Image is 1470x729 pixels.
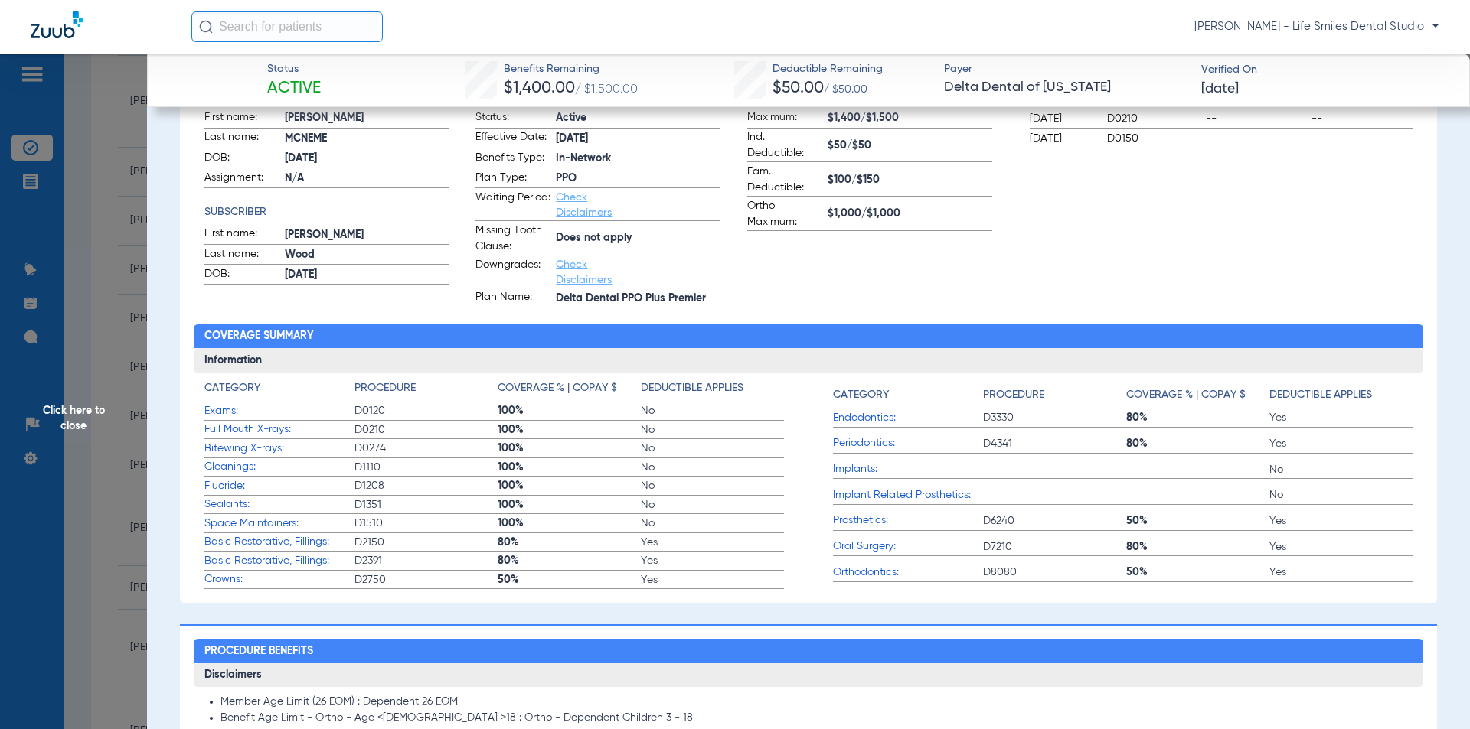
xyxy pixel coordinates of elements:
[1201,62,1445,78] span: Verified On
[498,422,641,438] span: 100%
[204,380,260,396] h4: Category
[204,226,279,244] span: First name:
[204,516,354,532] span: Space Maintainers:
[556,151,720,167] span: In-Network
[773,61,883,77] span: Deductible Remaining
[498,497,641,513] span: 100%
[1030,111,1094,126] span: [DATE]
[475,223,550,255] span: Missing Tooth Clause:
[498,478,641,493] span: 100%
[641,403,784,418] span: No
[824,84,867,95] span: / $50.00
[1269,565,1413,580] span: Yes
[194,324,1424,349] h2: Coverage Summary
[31,11,83,38] img: Zuub Logo
[285,247,449,263] span: Wood
[1126,410,1269,425] span: 80%
[944,61,1188,77] span: Payer
[498,572,641,587] span: 50%
[1107,131,1200,146] span: D0150
[944,78,1188,97] span: Delta Dental of [US_STATE]
[354,460,498,475] span: D1110
[498,441,641,456] span: 100%
[983,387,1044,403] h4: Procedure
[556,291,720,307] span: Delta Dental PPO Plus Premier
[475,257,550,288] span: Downgrades:
[354,403,498,418] span: D0120
[504,61,638,77] span: Benefits Remaining
[833,487,983,503] span: Implant Related Prosthetics:
[556,110,720,126] span: Active
[1206,111,1307,126] span: --
[285,171,449,187] span: N/A
[354,516,498,531] span: D1510
[220,711,1413,725] li: Benefit Age Limit - Ortho - Age <[DEMOGRAPHIC_DATA] >18 : Ortho - Dependent Children 3 - 18
[354,380,498,402] app-breakdown-title: Procedure
[833,435,983,451] span: Periodontics:
[983,410,1126,425] span: D3330
[204,459,354,475] span: Cleanings:
[833,461,983,477] span: Implants:
[1269,410,1413,425] span: Yes
[833,565,983,581] span: Orthodontics:
[504,80,575,96] span: $1,400.00
[1194,19,1439,34] span: [PERSON_NAME] - Life Smiles Dental Studio
[1206,131,1307,146] span: --
[498,380,641,402] app-breakdown-title: Coverage % | Copay $
[1126,380,1269,408] app-breakdown-title: Coverage % | Copay $
[556,131,720,147] span: [DATE]
[828,206,992,222] span: $1,000/$1,000
[204,534,354,550] span: Basic Restorative, Fillings:
[556,171,720,187] span: PPO
[354,380,416,396] h4: Procedure
[204,204,449,220] h4: Subscriber
[1126,436,1269,451] span: 80%
[1126,387,1246,403] h4: Coverage % | Copay $
[194,639,1424,663] h2: Procedure Benefits
[1269,387,1372,403] h4: Deductible Applies
[556,230,720,246] span: Does not apply
[641,497,784,513] span: No
[475,170,550,188] span: Plan Type:
[556,259,612,285] a: Check Disclaimers
[641,553,784,568] span: Yes
[498,516,641,531] span: 100%
[747,164,822,196] span: Fam. Deductible:
[983,436,1126,451] span: D4341
[354,553,498,568] span: D2391
[828,110,992,126] span: $1,400/$1,500
[575,83,638,96] span: / $1,500.00
[641,460,784,475] span: No
[641,441,784,456] span: No
[641,572,784,587] span: Yes
[983,565,1126,580] span: D8080
[1107,111,1200,126] span: D0210
[204,266,279,285] span: DOB:
[1269,462,1413,477] span: No
[641,516,784,531] span: No
[354,422,498,438] span: D0210
[267,78,321,99] span: Active
[475,289,550,308] span: Plan Name:
[983,513,1126,529] span: D6240
[1269,380,1413,408] app-breakdown-title: Deductible Applies
[354,497,498,513] span: D1351
[267,61,321,77] span: Status
[1269,487,1413,503] span: No
[475,109,550,128] span: Status:
[747,198,822,230] span: Ortho Maximum:
[833,513,983,529] span: Prosthetics:
[285,110,449,126] span: [PERSON_NAME]
[204,571,354,587] span: Crowns:
[1126,513,1269,529] span: 50%
[204,441,354,457] span: Bitewing X-rays:
[1312,111,1413,126] span: --
[1269,436,1413,451] span: Yes
[194,663,1424,688] h3: Disclaimers
[641,380,784,402] app-breakdown-title: Deductible Applies
[498,403,641,418] span: 100%
[1201,80,1239,99] span: [DATE]
[204,170,279,188] span: Assignment:
[204,496,354,513] span: Sealants:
